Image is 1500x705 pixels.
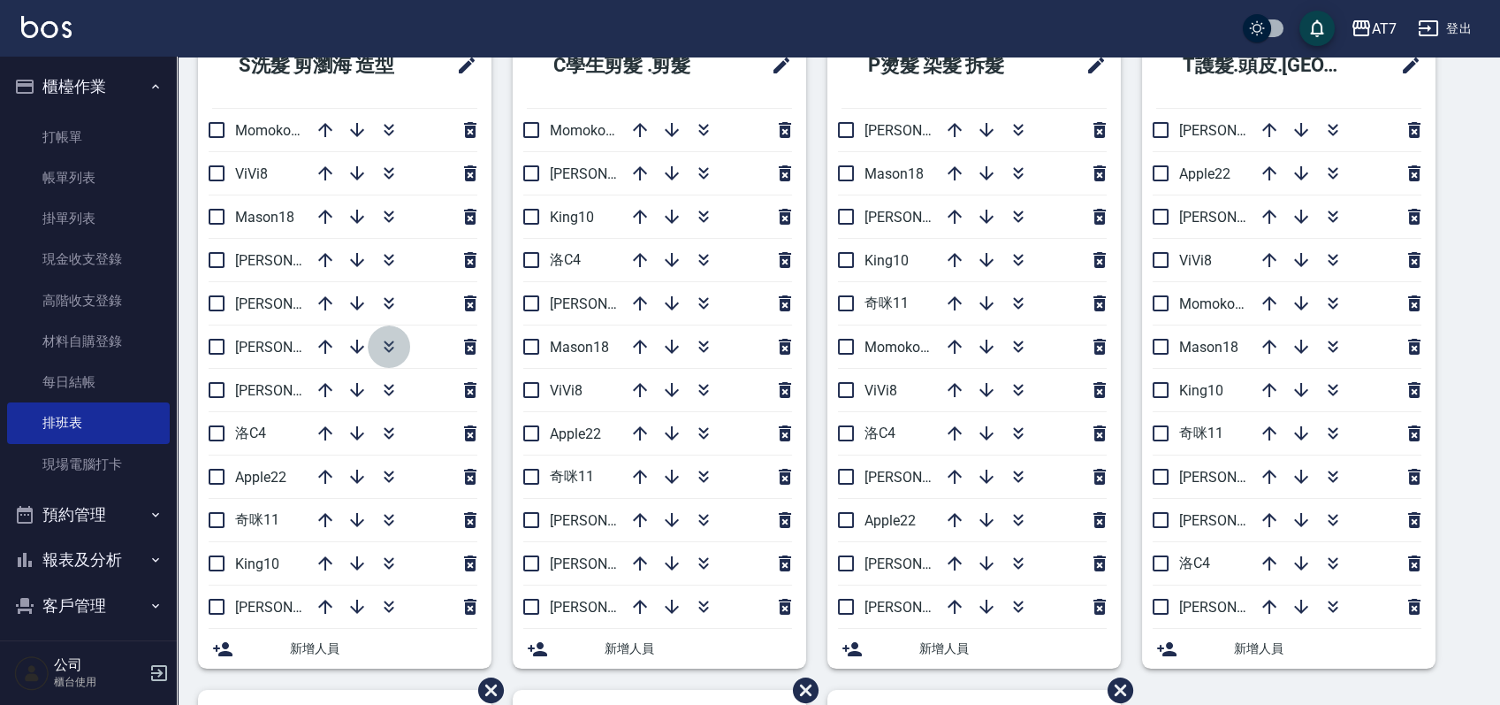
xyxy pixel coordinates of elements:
[235,511,279,528] span: 奇咪11
[1075,44,1107,87] span: 修改班表的標題
[7,157,170,198] a: 帳單列表
[290,640,477,658] span: 新增人員
[1179,512,1293,529] span: [PERSON_NAME]9
[864,339,936,356] span: Momoko12
[864,556,982,572] span: [PERSON_NAME] 5
[235,165,268,182] span: ViVi8
[550,165,664,182] span: [PERSON_NAME]9
[235,382,349,399] span: [PERSON_NAME]6
[1179,555,1210,571] span: 洛C4
[445,44,477,87] span: 修改班表的標題
[1179,295,1251,312] span: Momoko12
[235,599,349,616] span: [PERSON_NAME]9
[527,34,738,97] h2: C學生剪髮 .剪髮
[7,280,170,321] a: 高階收支登錄
[550,339,609,356] span: Mason18
[235,469,286,486] span: Apple22
[7,583,170,629] button: 客戶管理
[1179,469,1293,486] span: [PERSON_NAME]6
[14,655,49,691] img: Person
[198,629,491,669] div: 新增人員
[21,16,72,38] img: Logo
[235,122,307,139] span: Momoko12
[7,492,170,538] button: 預約管理
[1156,34,1377,97] h2: T護髮.頭皮.[GEOGRAPHIC_DATA]
[7,362,170,402] a: 每日結帳
[235,556,279,572] span: King10
[827,629,1121,669] div: 新增人員
[1179,252,1212,269] span: ViVi8
[7,402,170,443] a: 排班表
[841,34,1053,97] h2: P燙髮 染髮 拆髮
[235,209,294,226] span: Mason18
[54,674,144,690] p: 櫃台使用
[864,382,897,399] span: ViVi8
[864,512,916,529] span: Apple22
[864,209,978,226] span: [PERSON_NAME]7
[864,165,924,182] span: Mason18
[1299,11,1335,46] button: save
[1179,425,1223,441] span: 奇咪11
[550,425,601,442] span: Apple22
[513,629,806,669] div: 新增人員
[7,321,170,362] a: 材料自購登錄
[864,252,909,269] span: King10
[7,239,170,280] a: 現金收支登錄
[864,599,978,616] span: [PERSON_NAME]9
[1179,165,1230,182] span: Apple22
[7,64,170,110] button: 櫃檯作業
[7,198,170,239] a: 掛單列表
[235,295,353,312] span: [PERSON_NAME] 5
[550,512,664,529] span: [PERSON_NAME]7
[1179,122,1293,139] span: [PERSON_NAME]2
[7,537,170,583] button: 報表及分析
[864,469,978,486] span: [PERSON_NAME]2
[1234,640,1421,658] span: 新增人員
[212,34,433,97] h2: S洗髮 剪瀏海 造型
[1390,44,1421,87] span: 修改班表的標題
[550,556,664,572] span: [PERSON_NAME]2
[550,295,664,312] span: [PERSON_NAME]6
[550,209,594,226] span: King10
[1179,339,1238,356] span: Mason18
[919,640,1107,658] span: 新增人員
[235,339,349,356] span: [PERSON_NAME]7
[1344,11,1404,47] button: AT7
[550,251,581,268] span: 洛C4
[1179,209,1297,226] span: [PERSON_NAME] 5
[1411,12,1479,45] button: 登出
[1372,18,1397,40] div: AT7
[760,44,792,87] span: 修改班表的標題
[864,122,978,139] span: [PERSON_NAME]6
[54,656,144,674] h5: 公司
[7,117,170,157] a: 打帳單
[605,640,792,658] span: 新增人員
[1179,382,1223,399] span: King10
[550,599,667,616] span: [PERSON_NAME] 5
[7,628,170,674] button: 員工及薪資
[1142,629,1435,669] div: 新增人員
[550,382,582,399] span: ViVi8
[864,295,909,311] span: 奇咪11
[235,252,349,269] span: [PERSON_NAME]2
[235,425,266,441] span: 洛C4
[1179,599,1293,616] span: [PERSON_NAME]7
[7,444,170,485] a: 現場電腦打卡
[864,425,895,441] span: 洛C4
[550,468,594,485] span: 奇咪11
[550,122,621,139] span: Momoko12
